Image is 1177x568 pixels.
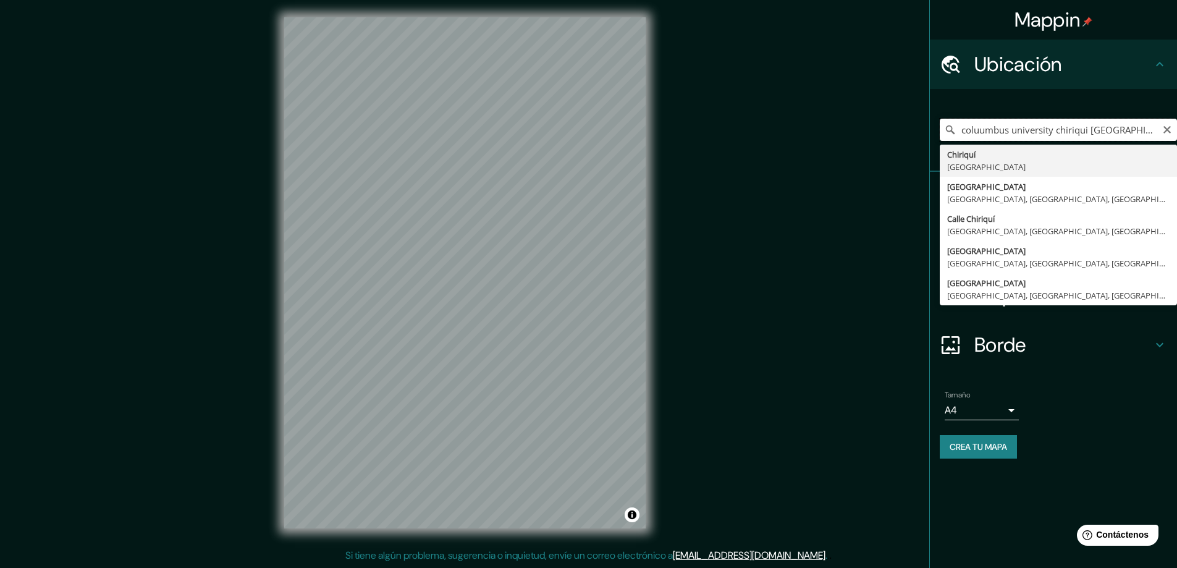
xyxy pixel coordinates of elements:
font: Si tiene algún problema, sugerencia o inquietud, envíe un correo electrónico a [345,549,673,562]
button: Claro [1162,123,1172,135]
iframe: Lanzador de widgets de ayuda [1067,520,1163,554]
font: [GEOGRAPHIC_DATA] [947,161,1026,172]
img: pin-icon.png [1082,17,1092,27]
button: Crea tu mapa [940,435,1017,459]
div: Borde [930,320,1177,370]
font: . [827,548,829,562]
input: Elige tu ciudad o zona [940,119,1177,141]
font: Crea tu mapa [950,441,1007,452]
font: Borde [974,332,1026,358]
font: . [829,548,832,562]
font: Mappin [1015,7,1081,33]
canvas: Mapa [284,17,646,528]
div: A4 [945,401,1019,420]
font: A4 [945,404,957,417]
div: Disposición [930,271,1177,320]
font: . [825,549,827,562]
font: Chiriquí [947,149,976,160]
font: [GEOGRAPHIC_DATA] [947,278,1026,289]
font: [GEOGRAPHIC_DATA] [947,181,1026,192]
div: Ubicación [930,40,1177,89]
font: [GEOGRAPHIC_DATA] [947,245,1026,256]
font: Calle Chiriquí [947,213,995,224]
font: Tamaño [945,390,970,400]
a: [EMAIL_ADDRESS][DOMAIN_NAME] [673,549,825,562]
div: Estilo [930,221,1177,271]
div: Patas [930,172,1177,221]
button: Activar o desactivar atribución [625,507,639,522]
font: Ubicación [974,51,1062,77]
